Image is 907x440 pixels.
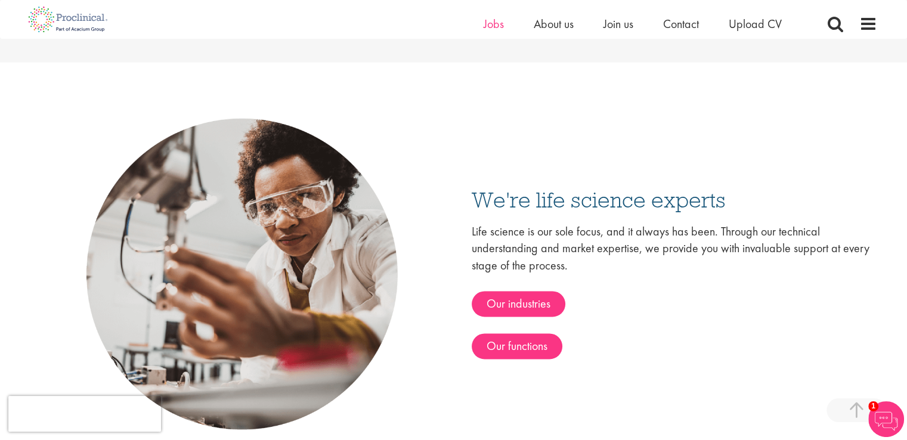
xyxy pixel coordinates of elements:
[868,401,904,437] img: Chatbot
[472,188,877,210] h3: We're life science experts
[603,16,633,32] a: Join us
[663,16,699,32] a: Contact
[472,291,565,317] a: Our industries
[472,333,562,359] a: Our functions
[868,401,878,411] span: 1
[8,396,161,432] iframe: reCAPTCHA
[472,223,877,359] div: Life science is our sole focus, and it always has been. Through our technical understanding and m...
[484,16,504,32] a: Jobs
[729,16,782,32] a: Upload CV
[534,16,574,32] a: About us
